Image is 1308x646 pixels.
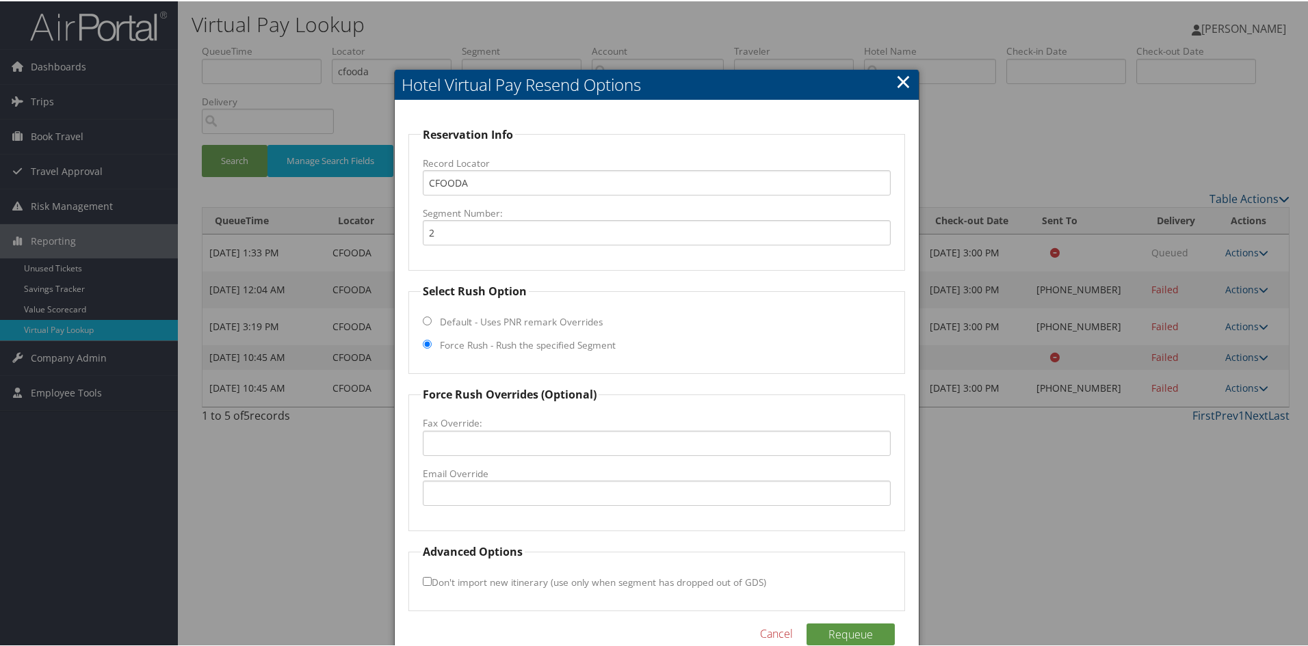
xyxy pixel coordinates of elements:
[440,337,616,351] label: Force Rush - Rush the specified Segment
[423,205,891,219] label: Segment Number:
[421,385,599,401] legend: Force Rush Overrides (Optional)
[421,125,515,142] legend: Reservation Info
[421,542,525,558] legend: Advanced Options
[423,466,891,479] label: Email Override
[760,624,793,641] a: Cancel
[895,66,911,94] a: Close
[423,415,891,429] label: Fax Override:
[423,568,766,593] label: Don't import new itinerary (use only when segment has dropped out of GDS)
[423,576,432,584] input: Don't import new itinerary (use only when segment has dropped out of GDS)
[807,622,895,644] button: Requeue
[421,282,529,298] legend: Select Rush Option
[395,68,919,98] h2: Hotel Virtual Pay Resend Options
[423,155,891,169] label: Record Locator
[440,314,603,327] label: Default - Uses PNR remark Overrides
